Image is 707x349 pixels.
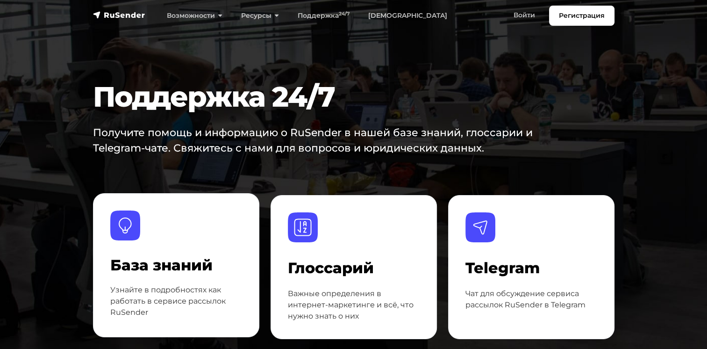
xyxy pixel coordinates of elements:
[157,6,232,25] a: Возможности
[271,195,437,339] a: Глоссарий Глоссарий Важные определения в интернет-маркетинге и всё, что нужно знать о них
[465,259,597,277] h4: Telegram
[465,288,597,311] p: Чат для обсуждение сервиса рассылок RuSender в Telegram
[549,6,614,26] a: Регистрация
[93,80,570,114] h1: Поддержка 24/7
[465,212,495,242] img: Telegram
[232,6,288,25] a: Ресурсы
[339,11,350,17] sup: 24/7
[110,284,242,318] p: Узнайте в подробностях как работать в сервисе рассылок RuSender
[359,6,457,25] a: [DEMOGRAPHIC_DATA]
[93,10,145,20] img: RuSender
[93,125,546,156] p: Получите помощь и информацию о RuSender в нашей базе знаний, глоссарии и Telegram-чате. Свяжитесь...
[110,211,140,240] img: База знаний
[93,193,259,337] a: База знаний База знаний Узнайте в подробностях как работать в сервисе рассылок RuSender
[288,288,420,322] p: Важные определения в интернет-маркетинге и всё, что нужно знать о них
[110,256,242,274] h4: База знаний
[288,212,318,242] img: Глоссарий
[448,195,614,339] a: Telegram Telegram Чат для обсуждение сервиса рассылок RuSender в Telegram
[288,6,359,25] a: Поддержка24/7
[504,6,544,25] a: Войти
[288,259,420,277] h4: Глоссарий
